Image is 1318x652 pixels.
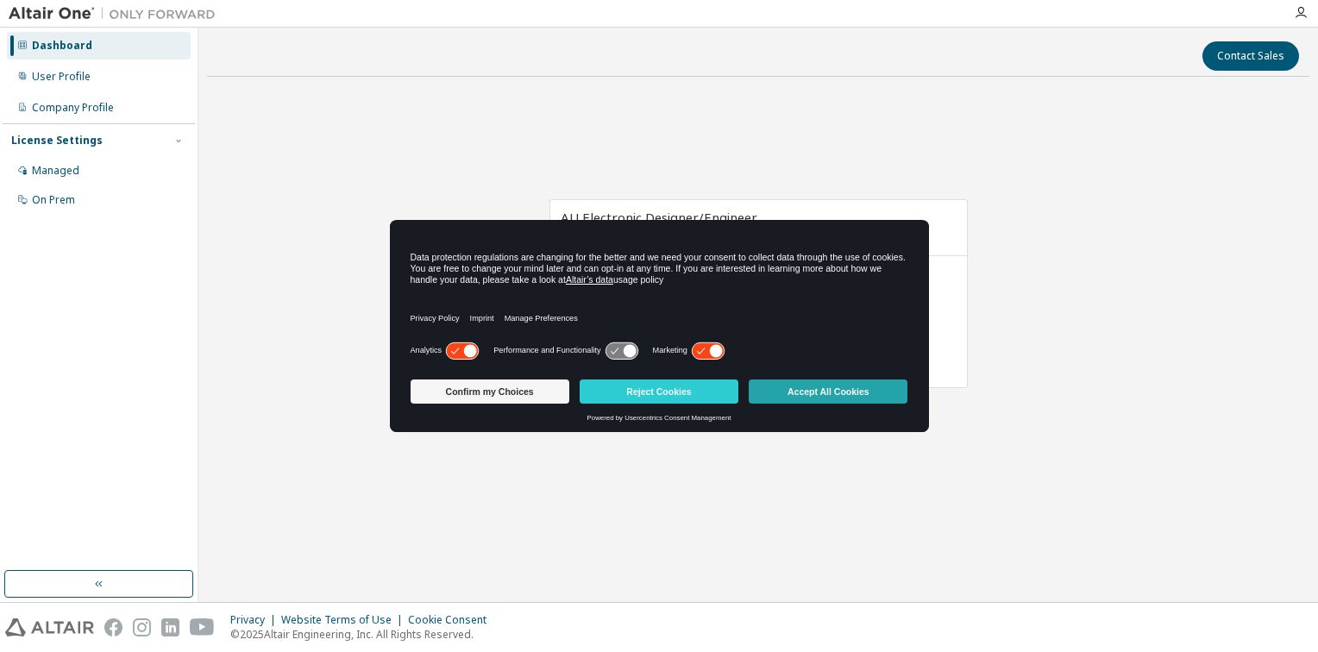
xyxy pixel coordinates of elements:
div: Managed [32,164,79,178]
div: User Profile [32,70,91,84]
img: facebook.svg [104,618,122,636]
img: instagram.svg [133,618,151,636]
img: youtube.svg [190,618,215,636]
img: linkedin.svg [161,618,179,636]
img: Altair One [9,5,224,22]
div: License Settings [11,134,103,147]
div: Cookie Consent [408,613,497,627]
div: Website Terms of Use [281,613,408,627]
span: AU Electronic Designer/Engineer [561,209,757,226]
p: © 2025 Altair Engineering, Inc. All Rights Reserved. [230,627,497,642]
div: On Prem [32,193,75,207]
img: altair_logo.svg [5,618,94,636]
button: Contact Sales [1202,41,1299,71]
div: Company Profile [32,101,114,115]
div: Privacy [230,613,281,627]
div: Dashboard [32,39,92,53]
